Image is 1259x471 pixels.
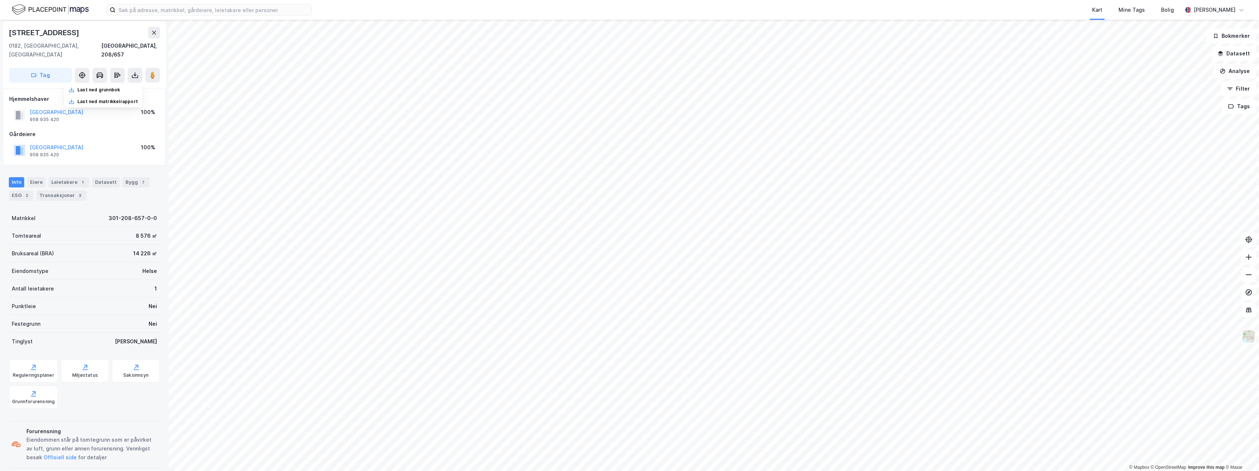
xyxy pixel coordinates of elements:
button: Tag [9,68,72,83]
div: 3 [76,192,84,199]
div: Eiendommen står på tomtegrunn som er påvirket av luft, grunn eller annen forurensning. Vennligst ... [26,435,157,462]
div: Bolig [1161,6,1174,14]
div: 958 935 420 [30,152,59,158]
div: Nei [149,320,157,328]
div: [PERSON_NAME] [115,337,157,346]
div: Reguleringsplaner [13,372,54,378]
img: Z [1242,329,1256,343]
div: 14 226 ㎡ [133,249,157,258]
div: 2 [23,192,30,199]
div: ESG [9,190,33,201]
div: Tinglyst [12,337,33,346]
div: Bruksareal (BRA) [12,249,54,258]
div: 100% [141,143,155,152]
a: Improve this map [1188,465,1225,470]
div: Mine Tags [1118,6,1145,14]
div: Info [9,177,24,187]
a: Mapbox [1129,465,1149,470]
div: Eiendomstype [12,267,48,275]
div: Datasett [92,177,120,187]
button: Bokmerker [1207,29,1256,43]
div: 100% [141,108,155,117]
div: Festegrunn [12,320,40,328]
button: Tags [1222,99,1256,114]
div: [GEOGRAPHIC_DATA], 208/657 [101,41,160,59]
input: Søk på adresse, matrikkel, gårdeiere, leietakere eller personer [116,4,311,15]
div: Kart [1092,6,1102,14]
div: Nei [149,302,157,311]
div: Antall leietakere [12,284,54,293]
div: Miljøstatus [72,372,98,378]
iframe: Chat Widget [1222,436,1259,471]
div: Last ned matrikkelrapport [77,99,138,105]
img: logo.f888ab2527a4732fd821a326f86c7f29.svg [12,3,89,16]
div: Matrikkel [12,214,36,223]
div: Leietakere [48,177,89,187]
button: Analyse [1214,64,1256,78]
div: Helse [142,267,157,275]
div: Punktleie [12,302,36,311]
div: Eiere [27,177,45,187]
div: 7 [139,179,147,186]
div: Bygg [123,177,150,187]
button: Filter [1221,81,1256,96]
div: 8 576 ㎡ [136,231,157,240]
div: Hjemmelshaver [9,95,160,103]
a: OpenStreetMap [1151,465,1186,470]
div: Last ned grunnbok [77,87,120,93]
div: Transaksjoner [36,190,87,201]
div: 1 [79,179,86,186]
div: 1 [154,284,157,293]
button: Datasett [1211,46,1256,61]
div: Grunnforurensning [12,399,55,405]
div: [STREET_ADDRESS] [9,27,81,39]
div: 301-208-657-0-0 [109,214,157,223]
div: Forurensning [26,427,157,436]
div: [PERSON_NAME] [1194,6,1236,14]
div: Saksinnsyn [123,372,149,378]
div: Tomteareal [12,231,41,240]
div: 958 935 420 [30,117,59,123]
div: 0182, [GEOGRAPHIC_DATA], [GEOGRAPHIC_DATA] [9,41,101,59]
div: Gårdeiere [9,130,160,139]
